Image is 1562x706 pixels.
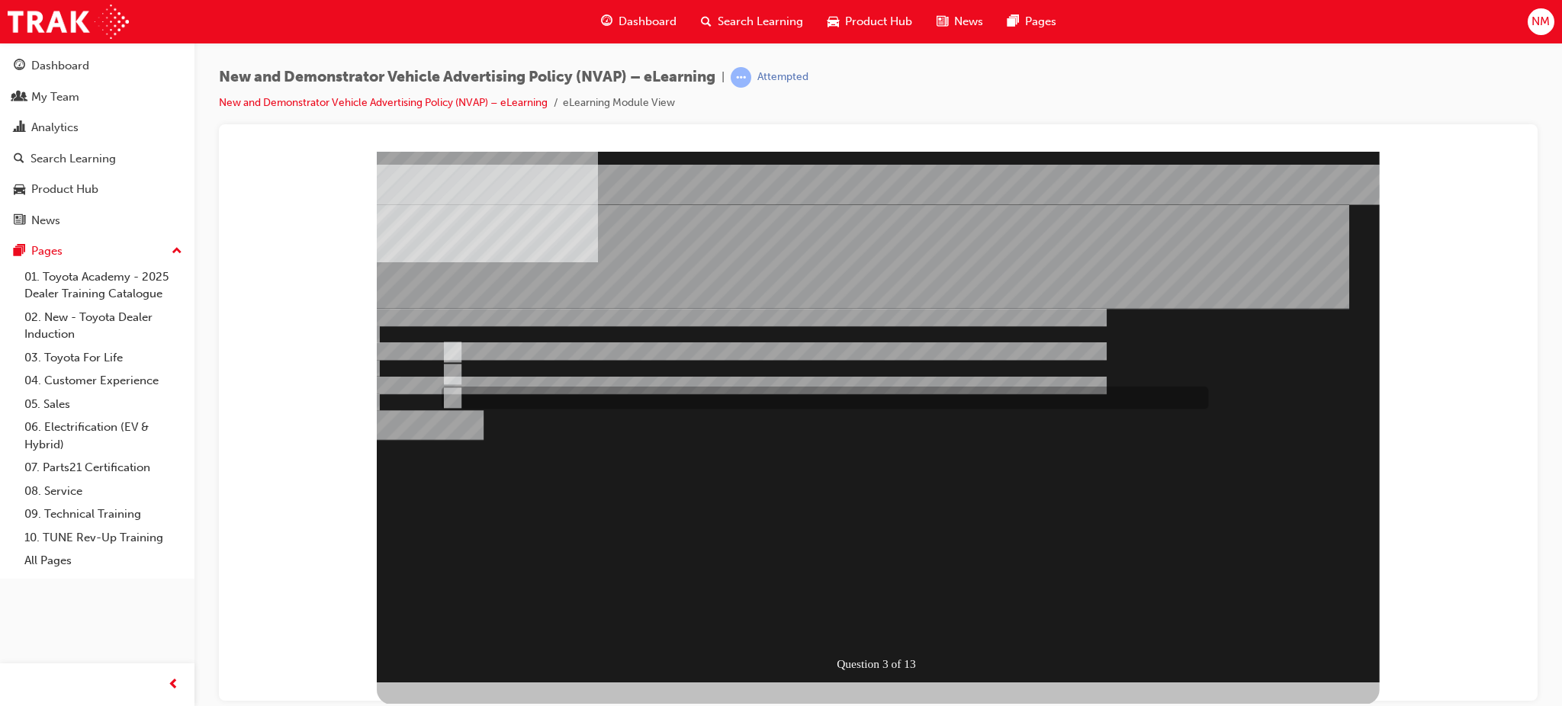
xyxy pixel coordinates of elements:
[18,346,188,370] a: 03. Toyota For Life
[18,502,188,526] a: 09. Technical Training
[603,501,708,523] div: Question 3 of 13
[219,96,548,109] a: New and Demonstrator Vehicle Advertising Policy (NVAP) – eLearning
[18,306,188,346] a: 02. New - Toyota Dealer Induction
[172,242,182,262] span: up-icon
[6,207,188,235] a: News
[619,13,677,30] span: Dashboard
[18,416,188,456] a: 06. Electrification (EV & Hybrid)
[6,237,188,265] button: Pages
[1528,8,1554,35] button: NM
[18,456,188,480] a: 07. Parts21 Certification
[14,59,25,73] span: guage-icon
[14,121,25,135] span: chart-icon
[924,6,995,37] a: news-iconNews
[168,676,179,695] span: prev-icon
[6,175,188,204] a: Product Hub
[845,13,912,30] span: Product Hub
[14,183,25,197] span: car-icon
[6,83,188,111] a: My Team
[731,67,751,88] span: learningRecordVerb_ATTEMPT-icon
[1008,12,1019,31] span: pages-icon
[1531,13,1550,30] span: NM
[31,181,98,198] div: Product Hub
[31,150,116,168] div: Search Learning
[757,70,808,85] div: Attempted
[8,5,129,39] img: Trak
[815,6,924,37] a: car-iconProduct Hub
[601,12,612,31] span: guage-icon
[995,6,1069,37] a: pages-iconPages
[701,12,712,31] span: search-icon
[14,214,25,228] span: news-icon
[31,119,79,136] div: Analytics
[718,13,803,30] span: Search Learning
[6,49,188,237] button: DashboardMy TeamAnalyticsSearch LearningProduct HubNews
[563,95,675,112] li: eLearning Module View
[689,6,815,37] a: search-iconSearch Learning
[6,145,188,173] a: Search Learning
[31,242,63,260] div: Pages
[18,393,188,416] a: 05. Sales
[18,265,188,306] a: 01. Toyota Academy - 2025 Dealer Training Catalogue
[6,114,188,142] a: Analytics
[14,152,24,166] span: search-icon
[14,91,25,104] span: people-icon
[18,526,188,550] a: 10. TUNE Rev-Up Training
[31,212,60,229] div: News
[18,549,188,573] a: All Pages
[146,531,1149,570] div: Multiple Choice Quiz
[6,52,188,80] a: Dashboard
[937,12,948,31] span: news-icon
[954,13,983,30] span: News
[722,69,725,86] span: |
[18,480,188,503] a: 08. Service
[31,88,79,106] div: My Team
[18,369,188,393] a: 04. Customer Experience
[219,69,715,86] span: New and Demonstrator Vehicle Advertising Policy (NVAP) – eLearning
[828,12,839,31] span: car-icon
[14,245,25,258] span: pages-icon
[589,6,689,37] a: guage-iconDashboard
[1025,13,1056,30] span: Pages
[31,57,89,75] div: Dashboard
